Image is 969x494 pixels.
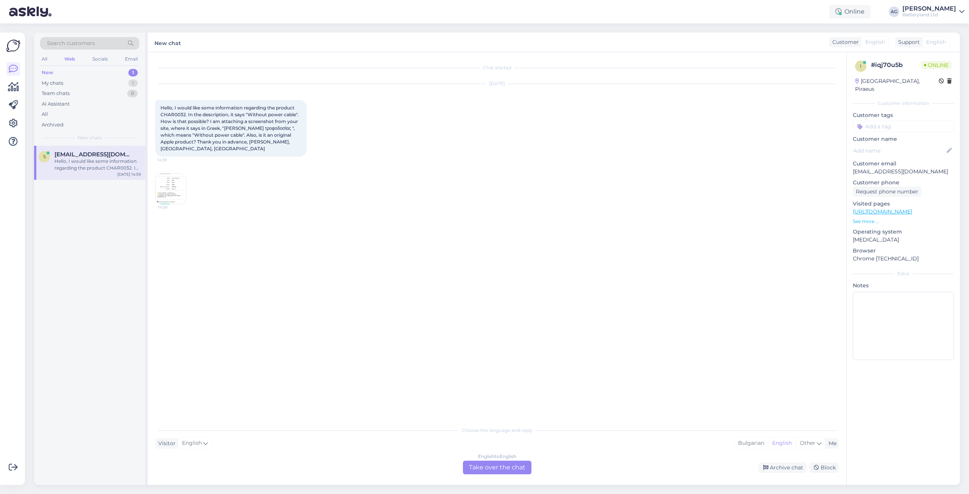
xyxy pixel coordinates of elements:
[921,61,952,69] span: Online
[127,90,138,97] div: 8
[40,54,49,64] div: All
[47,39,95,47] span: Search customers
[42,100,70,108] div: AI Assistant
[853,282,954,290] p: Notes
[182,439,202,447] span: English
[155,64,839,71] div: Chat started
[902,6,964,18] a: [PERSON_NAME]Batteryland Ltd
[155,439,176,447] div: Visitor
[55,158,141,171] div: Hello, I would like some information regarding the product CHAR0032. In the description, it says ...
[42,121,64,129] div: Archived
[871,61,921,70] div: # iqj70u5b
[128,79,138,87] div: 1
[853,121,954,132] input: Add a tag
[160,105,300,151] span: Hello, I would like some information regarding the product CHAR0032. In the description, it says ...
[853,270,954,277] div: Extra
[759,463,806,473] div: Archive chat
[860,63,862,69] span: i
[78,134,102,141] span: New chats
[855,77,939,93] div: [GEOGRAPHIC_DATA], Piraeus
[91,54,109,64] div: Socials
[123,54,139,64] div: Email
[902,6,956,12] div: [PERSON_NAME]
[826,439,837,447] div: Me
[853,168,954,176] p: [EMAIL_ADDRESS][DOMAIN_NAME]
[809,463,839,473] div: Block
[829,38,859,46] div: Customer
[734,438,768,449] div: Bulgarian
[768,438,796,449] div: English
[895,38,920,46] div: Support
[853,100,954,107] div: Customer information
[853,179,954,187] p: Customer phone
[157,157,186,163] span: 14:59
[155,427,839,434] div: Choose the language and reply
[117,171,141,177] div: [DATE] 14:59
[155,80,839,87] div: [DATE]
[156,174,186,204] img: Attachment
[128,69,138,76] div: 1
[800,439,815,446] span: Other
[829,5,871,19] div: Online
[853,247,954,255] p: Browser
[902,12,956,18] div: Batteryland Ltd
[889,6,899,17] div: AG
[55,151,133,158] span: steftsakiris@gmail.com
[154,37,181,47] label: New chat
[853,255,954,263] p: Chrome [TECHNICAL_ID]
[463,461,531,474] div: Take over the chat
[853,208,912,215] a: [URL][DOMAIN_NAME]
[865,38,885,46] span: English
[853,228,954,236] p: Operating system
[42,79,63,87] div: My chats
[42,90,70,97] div: Team chats
[853,200,954,208] p: Visited pages
[63,54,76,64] div: Web
[42,69,53,76] div: New
[158,204,186,210] span: 14:59
[42,111,48,118] div: All
[853,111,954,119] p: Customer tags
[853,135,954,143] p: Customer name
[853,236,954,244] p: [MEDICAL_DATA]
[853,160,954,168] p: Customer email
[853,218,954,225] p: See more ...
[43,154,46,159] span: s
[853,187,921,197] div: Request phone number
[926,38,946,46] span: English
[478,453,516,460] div: English to English
[853,146,945,155] input: Add name
[6,39,20,53] img: Askly Logo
